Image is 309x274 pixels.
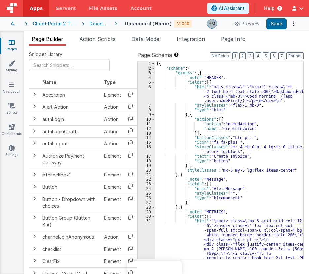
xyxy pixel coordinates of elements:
button: 1 [232,52,238,59]
div: V: 0.10 [174,20,192,28]
span: Type [104,79,116,85]
button: AI Assistant [207,3,249,14]
button: 2 [239,52,246,59]
button: Save [266,18,287,29]
div: 19 [138,163,155,168]
button: Options [289,19,298,28]
div: 4 [138,75,155,80]
td: Action [101,125,124,137]
td: Button Group (Button Bar) [40,212,101,231]
div: 16 [138,145,155,154]
div: 17 [138,154,155,159]
div: 23 [138,182,155,186]
div: 1 [138,61,155,66]
div: 15 [138,140,155,145]
button: Preview [231,19,264,29]
button: 7 [278,52,285,59]
span: Data Model [131,36,161,42]
span: Page Builder [32,36,63,42]
div: 2 [138,66,155,71]
td: Authorize Payment Gateway [40,150,101,169]
div: 25 [138,191,155,196]
button: 5 [263,52,269,59]
td: Element [101,89,124,101]
span: Page Info [221,36,246,42]
button: Format [286,52,304,59]
td: Accordion [40,89,101,101]
span: File Assets [89,5,118,12]
div: 22 [138,177,155,182]
div: Client Portal 2 Test App [33,20,76,27]
td: Button [40,181,101,193]
td: ClearFix [40,255,101,267]
span: Action Scripts [79,36,116,42]
div: 7 [138,103,155,108]
div: 3 [138,71,155,75]
td: Element [101,243,124,255]
div: 28 [138,205,155,210]
div: 5 [138,80,155,85]
td: Element [101,169,124,181]
td: authLoginOauth [40,125,101,137]
span: AI Assistant [219,5,245,12]
td: Action [101,137,124,150]
span: Help [264,5,275,12]
td: authLogout [40,137,101,150]
td: Element [101,150,124,169]
td: bfcheckbox1 [40,169,101,181]
td: Action [101,101,124,113]
div: Apps [11,20,20,27]
span: Servers [56,5,76,12]
div: Development [89,20,109,27]
img: 1b65a3e5e498230d1b9478315fee565b [207,19,217,28]
div: 18 [138,159,155,163]
td: Button - Dropdown with choices [40,193,101,212]
td: Element [101,181,124,193]
span: Name [42,79,56,85]
button: No Folds [210,52,231,59]
span: Apps [30,5,43,12]
button: 4 [255,52,261,59]
td: Element [101,255,124,267]
div: 6 [138,85,155,103]
span: Integration [177,36,205,42]
div: 13 [138,131,155,136]
td: authLogin [40,113,101,125]
span: Page Schema [137,51,172,59]
div: 26 [138,196,155,200]
div: 24 [138,186,155,191]
div: 21 [138,173,155,177]
div: 27 [138,200,155,205]
div: 14 [138,136,155,140]
div: 11 [138,122,155,126]
td: Element [101,212,124,231]
div: 29 [138,210,155,214]
td: Action [101,113,124,125]
div: 9 [138,112,155,117]
td: Alert Action [40,101,101,113]
input: Search Snippets ... [29,59,110,71]
div: 12 [138,126,155,131]
span: Snippet Library [29,51,62,58]
td: Element [101,193,124,212]
div: 10 [138,117,155,122]
div: 30 [138,214,155,219]
td: checklist [40,243,101,255]
button: 6 [270,52,277,59]
h4: Dashboard ( Home ) [125,21,172,26]
td: Action [101,231,124,243]
td: channelJoinAnonymous [40,231,101,243]
div: 8 [138,108,155,112]
div: 20 [138,168,155,173]
button: 3 [247,52,254,59]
